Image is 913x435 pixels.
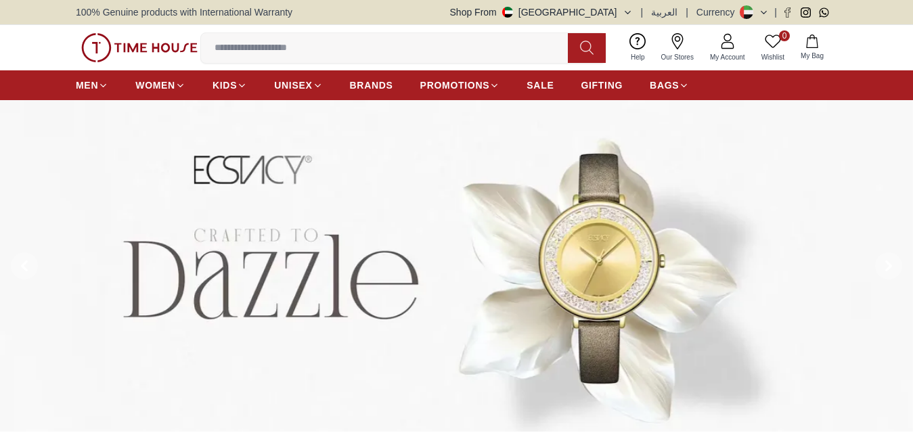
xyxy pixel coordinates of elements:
[135,73,185,97] a: WOMEN
[213,78,237,92] span: KIDS
[274,78,312,92] span: UNISEX
[420,78,490,92] span: PROMOTIONS
[653,30,702,65] a: Our Stores
[623,30,653,65] a: Help
[213,73,247,97] a: KIDS
[350,78,393,92] span: BRANDS
[625,52,650,62] span: Help
[793,32,832,64] button: My Bag
[795,51,829,61] span: My Bag
[81,33,198,62] img: ...
[450,5,633,19] button: Shop From[GEOGRAPHIC_DATA]
[641,5,644,19] span: |
[527,73,554,97] a: SALE
[274,73,322,97] a: UNISEX
[581,78,623,92] span: GIFTING
[779,30,790,41] span: 0
[696,5,740,19] div: Currency
[656,52,699,62] span: Our Stores
[650,73,689,97] a: BAGS
[782,7,793,18] a: Facebook
[420,73,500,97] a: PROMOTIONS
[651,5,677,19] button: العربية
[650,78,679,92] span: BAGS
[502,7,513,18] img: United Arab Emirates
[581,73,623,97] a: GIFTING
[753,30,793,65] a: 0Wishlist
[705,52,751,62] span: My Account
[350,73,393,97] a: BRANDS
[76,5,292,19] span: 100% Genuine products with International Warranty
[756,52,790,62] span: Wishlist
[686,5,688,19] span: |
[527,78,554,92] span: SALE
[135,78,175,92] span: WOMEN
[76,73,108,97] a: MEN
[801,7,811,18] a: Instagram
[76,78,98,92] span: MEN
[774,5,777,19] span: |
[819,7,829,18] a: Whatsapp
